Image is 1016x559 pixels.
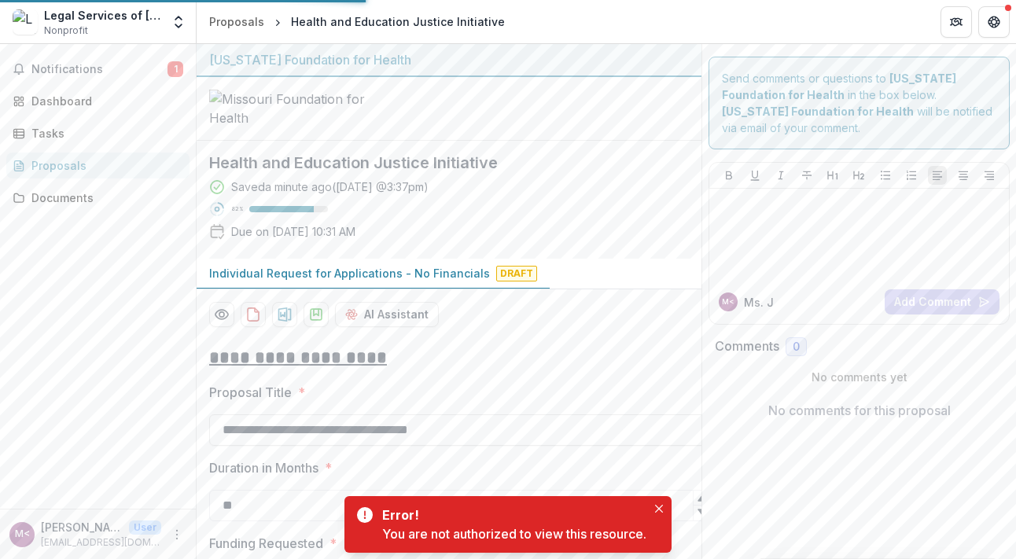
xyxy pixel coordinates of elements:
[928,166,947,185] button: Align Left
[6,120,190,146] a: Tasks
[209,534,323,553] p: Funding Requested
[44,24,88,38] span: Nonprofit
[41,535,161,550] p: [EMAIL_ADDRESS][DOMAIN_NAME]
[876,166,895,185] button: Bullet List
[241,302,266,327] button: download-proposal
[209,458,318,477] p: Duration in Months
[823,166,842,185] button: Heading 1
[167,61,183,77] span: 1
[6,88,190,114] a: Dashboard
[6,153,190,178] a: Proposals
[167,525,186,544] button: More
[849,166,868,185] button: Heading 2
[231,178,429,195] div: Saved a minute ago ( [DATE] @ 3:37pm )
[978,6,1010,38] button: Get Help
[31,93,177,109] div: Dashboard
[203,10,511,33] nav: breadcrumb
[709,57,1010,149] div: Send comments or questions to in the box below. will be notified via email of your comment.
[744,294,774,311] p: Ms. J
[722,298,734,306] div: Ms. Juliana Greenfield <jkgreenfield@lsem.org>
[31,125,177,142] div: Tasks
[209,13,264,30] div: Proposals
[209,302,234,327] button: Preview fbdaf2ca-9843-4d42-988d-fa8f0ec952b4-0.pdf
[745,166,764,185] button: Underline
[771,166,790,185] button: Italicize
[304,302,329,327] button: download-proposal
[15,529,30,539] div: Ms. Juliana Greenfield <jkgreenfield@lsem.org>
[980,166,999,185] button: Align Right
[722,105,914,118] strong: [US_STATE] Foundation for Health
[209,50,689,69] div: [US_STATE] Foundation for Health
[209,265,490,281] p: Individual Request for Applications - No Financials
[209,383,292,402] p: Proposal Title
[720,166,738,185] button: Bold
[41,519,123,535] p: [PERSON_NAME] <[EMAIL_ADDRESS][DOMAIN_NAME]>
[209,153,664,172] h2: Health and Education Justice Initiative
[167,6,190,38] button: Open entity switcher
[715,339,779,354] h2: Comments
[797,166,816,185] button: Strike
[335,302,439,327] button: AI Assistant
[44,7,161,24] div: Legal Services of [GEOGRAPHIC_DATA][US_STATE], Inc.
[496,266,537,281] span: Draft
[954,166,973,185] button: Align Center
[231,204,243,215] p: 82 %
[902,166,921,185] button: Ordered List
[13,9,38,35] img: Legal Services of Eastern Missouri, Inc.
[231,223,355,240] p: Due on [DATE] 10:31 AM
[885,289,999,314] button: Add Comment
[291,13,505,30] div: Health and Education Justice Initiative
[382,524,646,543] div: You are not authorized to view this resource.
[650,499,668,518] button: Close
[941,6,972,38] button: Partners
[6,57,190,82] button: Notifications1
[715,369,1003,385] p: No comments yet
[31,157,177,174] div: Proposals
[272,302,297,327] button: download-proposal
[203,10,271,33] a: Proposals
[382,506,640,524] div: Error!
[31,189,177,206] div: Documents
[6,185,190,211] a: Documents
[209,90,366,127] img: Missouri Foundation for Health
[793,340,800,354] span: 0
[129,520,161,535] p: User
[768,401,951,420] p: No comments for this proposal
[31,63,167,76] span: Notifications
